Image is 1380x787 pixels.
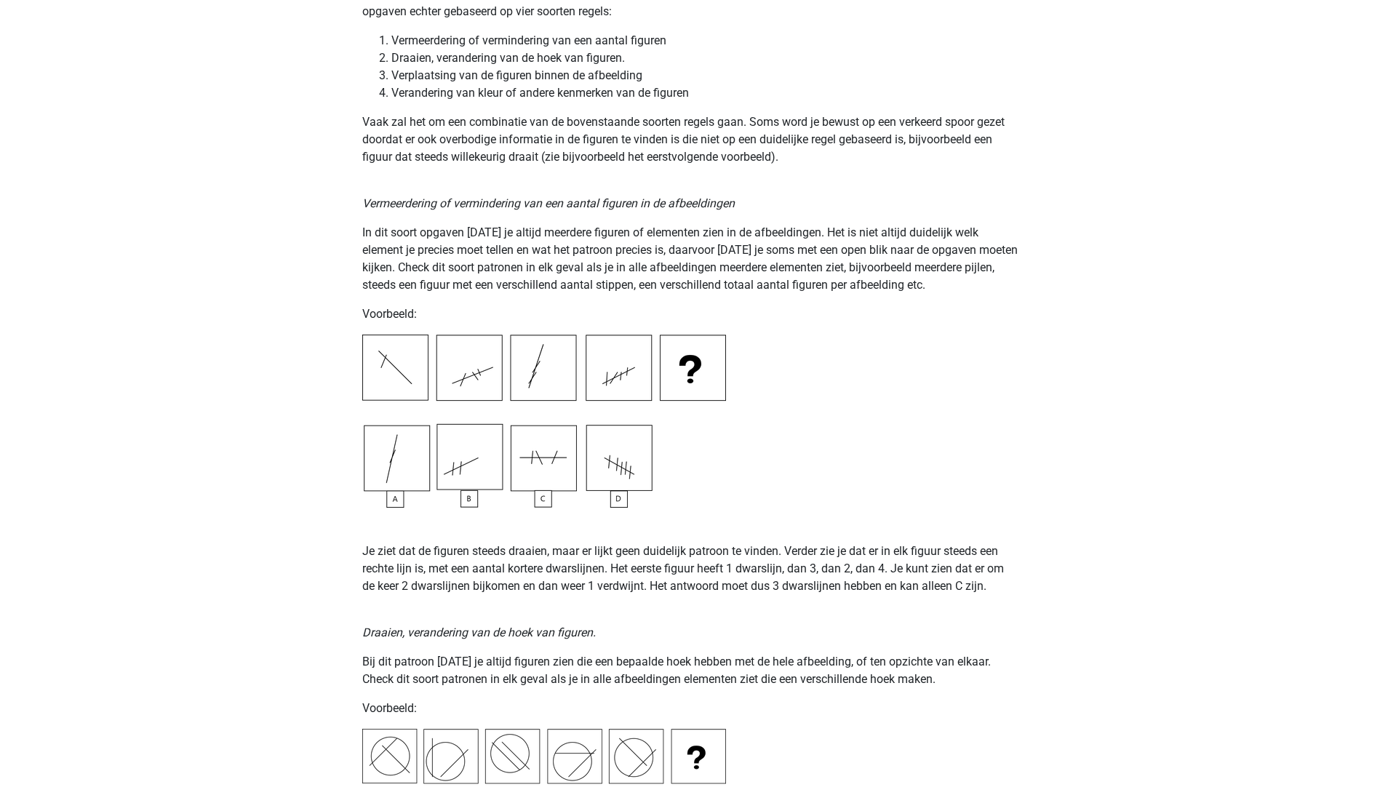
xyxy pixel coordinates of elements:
[362,113,1018,166] p: Vaak zal het om een combinatie van de bovenstaande soorten regels gaan. Soms word je bewust op ee...
[362,626,596,639] i: Draaien, verandering van de hoek van figuren.
[391,67,1018,84] li: Verplaatsing van de figuren binnen de afbeelding
[362,700,1018,717] p: Voorbeeld:
[391,84,1018,102] li: Verandering van kleur of andere kenmerken van de figuren
[362,196,735,210] i: Vermeerdering of vermindering van een aantal figuren in de afbeeldingen
[391,32,1018,49] li: Vermeerdering of vermindering van een aantal figuren
[362,653,1018,688] p: Bij dit patroon [DATE] je altijd figuren zien die een bepaalde hoek hebben met de hele afbeelding...
[362,305,1018,323] p: Voorbeeld:
[362,508,1018,595] p: Je ziet dat de figuren steeds draaien, maar er lijkt geen duidelijk patroon te vinden. Verder zie...
[391,49,1018,67] li: Draaien, verandering van de hoek van figuren.
[362,335,726,508] img: Inductive ReasoningExample3.png
[362,224,1018,294] p: In dit soort opgaven [DATE] je altijd meerdere figuren of elementen zien in de afbeeldingen. Het ...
